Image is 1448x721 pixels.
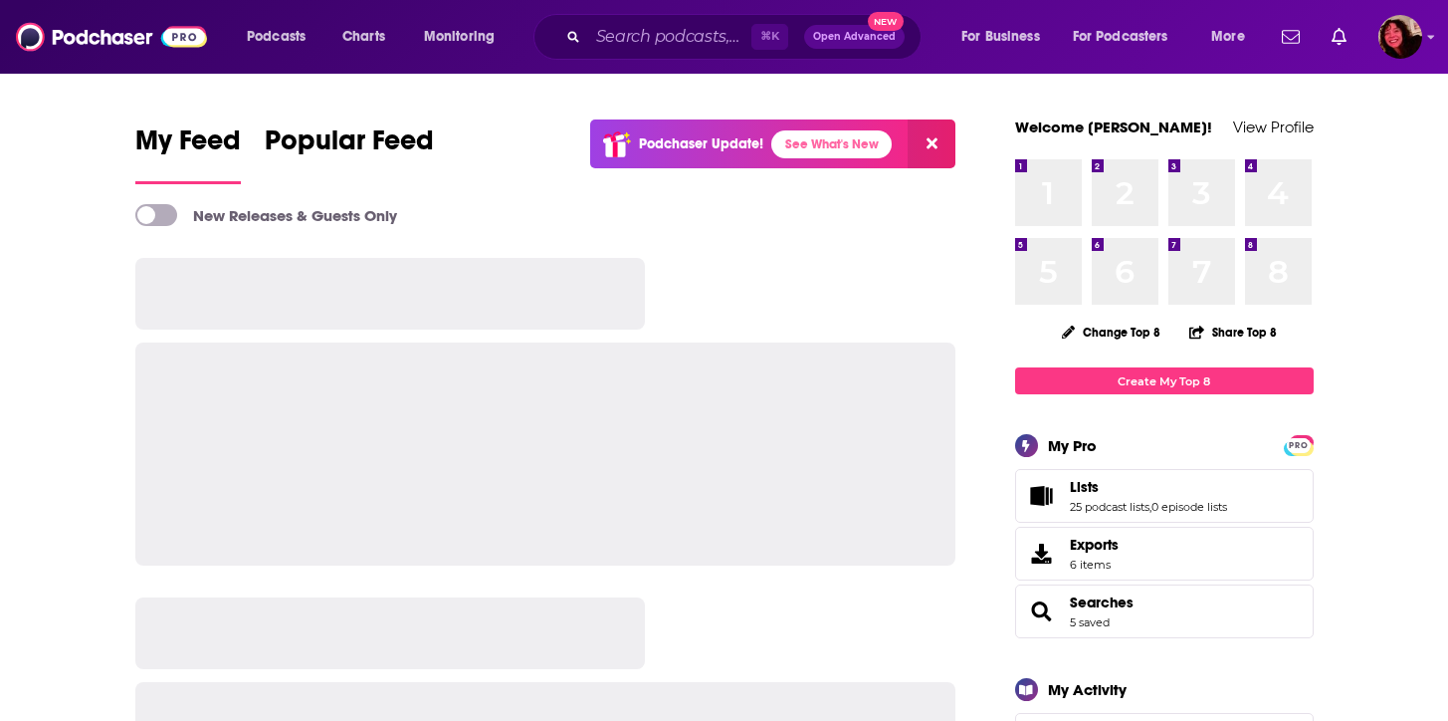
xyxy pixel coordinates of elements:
[1188,313,1278,352] button: Share Top 8
[1197,21,1270,53] button: open menu
[1015,118,1212,136] a: Welcome [PERSON_NAME]!
[1151,500,1227,514] a: 0 episode lists
[1022,598,1062,625] a: Searches
[1070,594,1134,611] a: Searches
[868,12,904,31] span: New
[135,204,397,226] a: New Releases & Guests Only
[1378,15,1422,59] button: Show profile menu
[233,21,331,53] button: open menu
[1287,438,1311,453] span: PRO
[1211,23,1245,51] span: More
[771,130,892,158] a: See What's New
[247,23,306,51] span: Podcasts
[1149,500,1151,514] span: ,
[552,14,940,60] div: Search podcasts, credits, & more...
[804,25,905,49] button: Open AdvancedNew
[1048,680,1127,699] div: My Activity
[961,23,1040,51] span: For Business
[1070,558,1119,572] span: 6 items
[1022,540,1062,568] span: Exports
[135,123,241,184] a: My Feed
[135,123,241,169] span: My Feed
[1073,23,1168,51] span: For Podcasters
[588,21,751,53] input: Search podcasts, credits, & more...
[1048,436,1097,455] div: My Pro
[1378,15,1422,59] span: Logged in as Kathryn-Musilek
[1233,118,1314,136] a: View Profile
[410,21,520,53] button: open menu
[1274,20,1308,54] a: Show notifications dropdown
[751,24,788,50] span: ⌘ K
[329,21,397,53] a: Charts
[1070,500,1149,514] a: 25 podcast lists
[1060,21,1197,53] button: open menu
[1050,320,1173,345] button: Change Top 8
[1070,536,1119,554] span: Exports
[342,23,385,51] span: Charts
[947,21,1065,53] button: open menu
[1015,585,1314,638] span: Searches
[1324,20,1354,54] a: Show notifications dropdown
[1070,615,1110,629] a: 5 saved
[1015,527,1314,581] a: Exports
[265,123,434,184] a: Popular Feed
[1287,437,1311,452] a: PRO
[16,18,207,56] img: Podchaser - Follow, Share and Rate Podcasts
[1070,478,1227,496] a: Lists
[265,123,434,169] span: Popular Feed
[424,23,495,51] span: Monitoring
[1022,482,1062,510] a: Lists
[639,135,763,152] p: Podchaser Update!
[1015,469,1314,523] span: Lists
[1378,15,1422,59] img: User Profile
[1015,367,1314,394] a: Create My Top 8
[1070,478,1099,496] span: Lists
[813,32,896,42] span: Open Advanced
